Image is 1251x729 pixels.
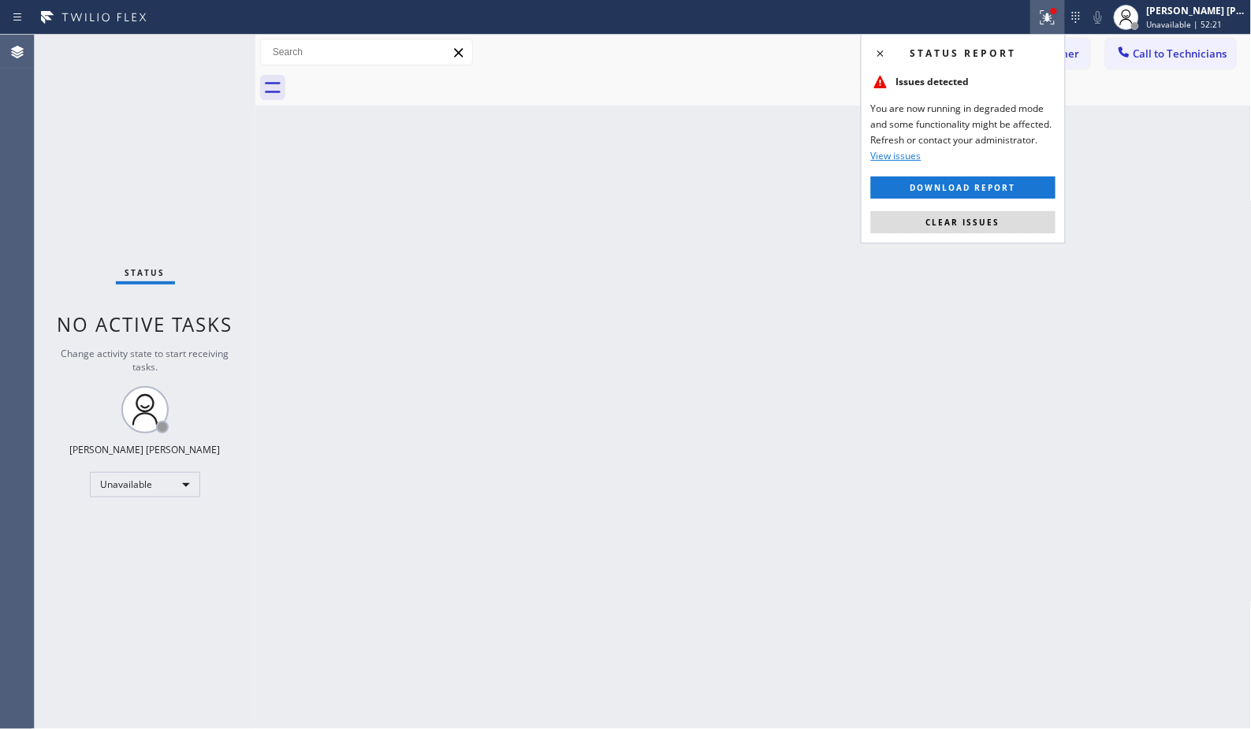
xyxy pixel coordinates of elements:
[261,39,472,65] input: Search
[61,347,229,374] span: Change activity state to start receiving tasks.
[125,267,166,278] span: Status
[1147,19,1223,30] span: Unavailable | 52:21
[1147,4,1246,17] div: [PERSON_NAME] [PERSON_NAME]
[58,311,233,337] span: No active tasks
[70,443,221,456] div: [PERSON_NAME] [PERSON_NAME]
[90,472,200,497] div: Unavailable
[1087,6,1109,28] button: Mute
[1106,39,1236,69] button: Call to Technicians
[1134,46,1227,61] span: Call to Technicians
